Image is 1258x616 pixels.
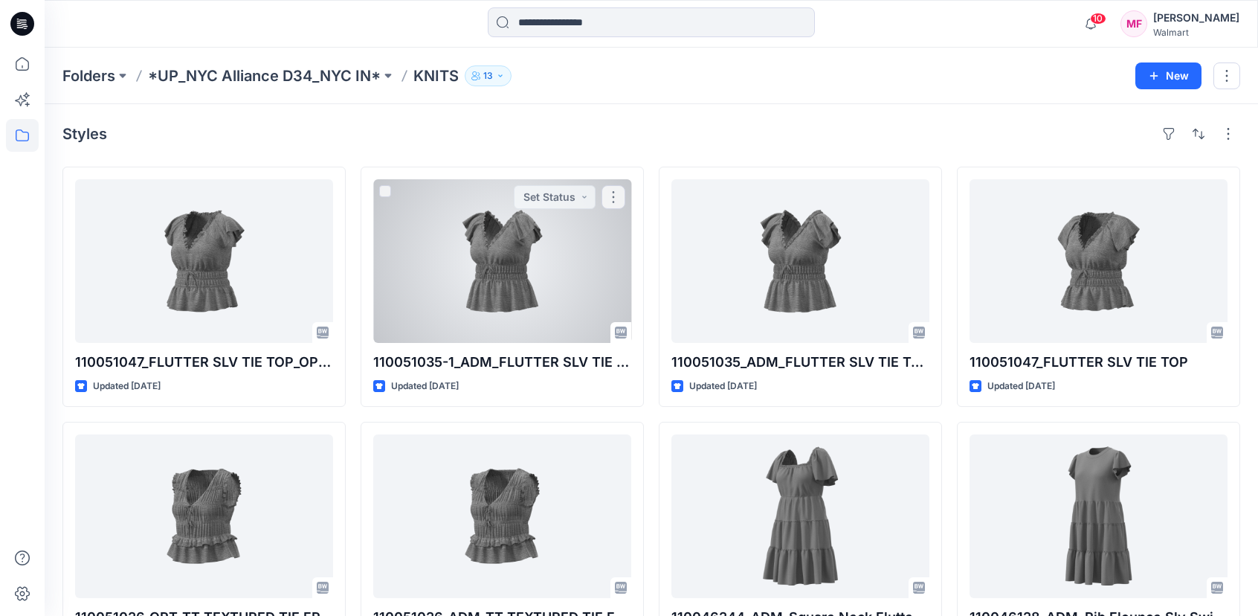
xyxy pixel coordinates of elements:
[75,352,333,373] p: 110051047_FLUTTER SLV TIE TOP_OPT 1
[62,125,107,143] h4: Styles
[671,352,929,373] p: 110051035_ADM_FLUTTER SLV TIE TOP
[970,434,1228,598] a: 110046128_ADM_Rib Flounce Slv Swing Mini Dress
[413,65,459,86] p: KNITS
[373,352,631,373] p: 110051035-1_ADM_FLUTTER SLV TIE TOP
[373,434,631,598] a: 110051026_ADM_TT TEXTURED TIE FRONT TOP
[987,379,1055,394] p: Updated [DATE]
[1153,9,1239,27] div: [PERSON_NAME]
[1153,27,1239,38] div: Walmart
[671,179,929,343] a: 110051035_ADM_FLUTTER SLV TIE TOP
[1135,62,1201,89] button: New
[689,379,757,394] p: Updated [DATE]
[391,379,459,394] p: Updated [DATE]
[93,379,161,394] p: Updated [DATE]
[483,68,493,84] p: 13
[1090,13,1106,25] span: 10
[465,65,512,86] button: 13
[970,179,1228,343] a: 110051047_FLUTTER SLV TIE TOP
[1120,10,1147,37] div: MF
[62,65,115,86] a: Folders
[148,65,381,86] a: *UP_NYC Alliance D34_NYC IN*
[970,352,1228,373] p: 110051047_FLUTTER SLV TIE TOP
[671,434,929,598] a: 110046244_ADM_Square Neck Flutter Tier Mini Dress
[75,179,333,343] a: 110051047_FLUTTER SLV TIE TOP_OPT 1
[373,179,631,343] a: 110051035-1_ADM_FLUTTER SLV TIE TOP
[75,434,333,598] a: 110051026_OPT_TT TEXTURED TIE FRONT TOP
